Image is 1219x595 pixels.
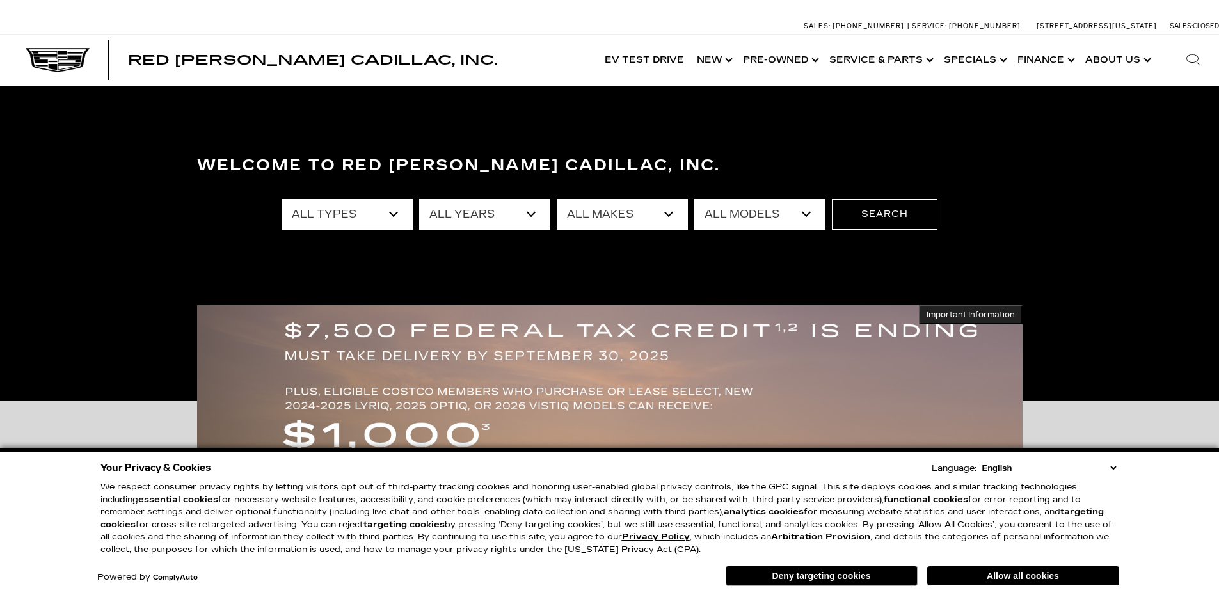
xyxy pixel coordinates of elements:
[128,54,497,67] a: Red [PERSON_NAME] Cadillac, Inc.
[884,495,968,505] strong: functional cookies
[927,566,1119,585] button: Allow all cookies
[979,462,1119,474] select: Language Select
[927,310,1015,320] span: Important Information
[138,495,218,505] strong: essential cookies
[833,22,904,30] span: [PHONE_NUMBER]
[419,199,550,230] select: Filter by year
[100,459,211,477] span: Your Privacy & Cookies
[907,22,1024,29] a: Service: [PHONE_NUMBER]
[1079,35,1155,86] a: About Us
[694,199,825,230] select: Filter by model
[1193,22,1219,30] span: Closed
[97,573,198,582] div: Powered by
[1011,35,1079,86] a: Finance
[598,35,690,86] a: EV Test Drive
[832,199,937,230] button: Search
[197,153,1023,178] h3: Welcome to Red [PERSON_NAME] Cadillac, Inc.
[737,35,823,86] a: Pre-Owned
[912,22,947,30] span: Service:
[804,22,831,30] span: Sales:
[100,481,1119,556] p: We respect consumer privacy rights by letting visitors opt out of third-party tracking cookies an...
[804,22,907,29] a: Sales: [PHONE_NUMBER]
[128,52,497,68] span: Red [PERSON_NAME] Cadillac, Inc.
[937,35,1011,86] a: Specials
[557,199,688,230] select: Filter by make
[622,532,690,542] a: Privacy Policy
[690,35,737,86] a: New
[282,199,413,230] select: Filter by type
[363,520,445,530] strong: targeting cookies
[724,507,804,517] strong: analytics cookies
[771,532,870,542] strong: Arbitration Provision
[1170,22,1193,30] span: Sales:
[919,305,1023,324] button: Important Information
[726,566,918,586] button: Deny targeting cookies
[949,22,1021,30] span: [PHONE_NUMBER]
[932,464,976,473] div: Language:
[823,35,937,86] a: Service & Parts
[1037,22,1157,30] a: [STREET_ADDRESS][US_STATE]
[26,48,90,72] img: Cadillac Dark Logo with Cadillac White Text
[100,507,1104,530] strong: targeting cookies
[153,574,198,582] a: ComplyAuto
